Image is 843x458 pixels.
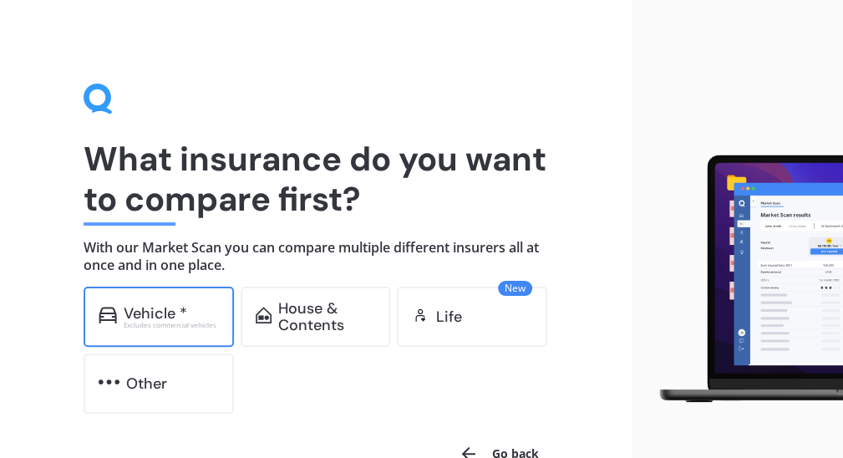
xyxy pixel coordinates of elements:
[99,307,117,323] img: car.f15378c7a67c060ca3f3.svg
[84,239,549,273] h4: With our Market Scan you can compare multiple different insurers all at once and in one place.
[256,307,272,323] img: home-and-contents.b802091223b8502ef2dd.svg
[124,305,187,322] div: Vehicle *
[124,322,219,328] div: Excludes commercial vehicles
[646,150,843,409] img: laptop.webp
[99,374,119,390] img: other.81dba5aafe580aa69f38.svg
[126,375,167,392] div: Other
[435,308,461,325] div: Life
[412,307,429,323] img: life.f720d6a2d7cdcd3ad642.svg
[498,281,532,296] span: New
[278,300,376,333] div: House & Contents
[84,139,549,219] h1: What insurance do you want to compare first?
